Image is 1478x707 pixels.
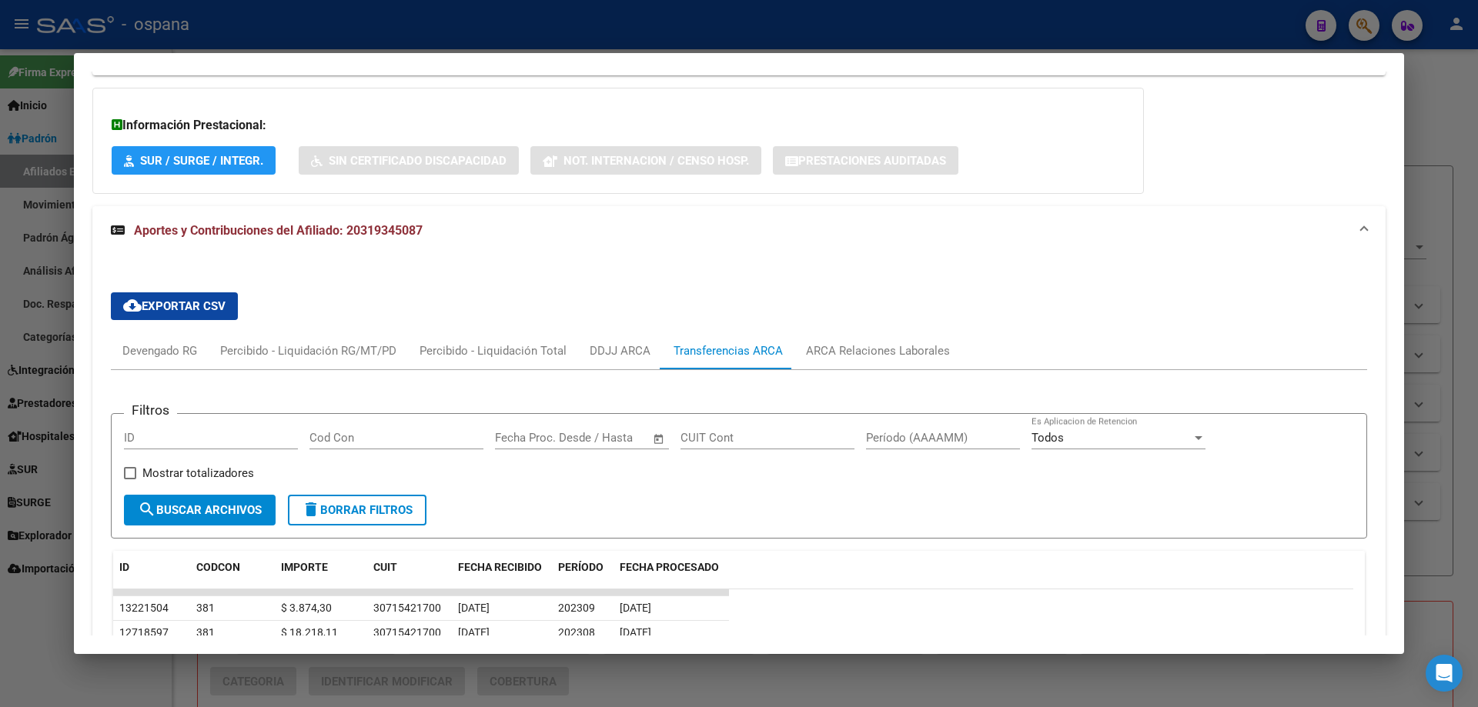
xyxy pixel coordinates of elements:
span: FECHA PROCESADO [620,561,719,573]
span: CUIT [373,561,397,573]
span: 202309 [558,602,595,614]
div: Percibido - Liquidación Total [420,342,567,359]
h3: Filtros [124,402,177,419]
span: [DATE] [620,602,651,614]
button: SUR / SURGE / INTEGR. [112,146,276,175]
button: Buscar Archivos [124,495,276,525]
span: IMPORTE [281,561,328,573]
button: Open calendar [650,430,668,448]
mat-icon: cloud_download [123,296,142,315]
mat-icon: delete [302,500,320,519]
div: ARCA Relaciones Laborales [806,342,950,359]
span: CODCON [196,561,240,573]
button: Borrar Filtros [288,495,426,525]
span: SUR / SURGE / INTEGR. [140,154,263,168]
span: [DATE] [458,602,490,614]
span: Mostrar totalizadores [142,464,254,482]
div: Transferencias ARCA [674,342,783,359]
datatable-header-cell: IMPORTE [275,551,367,602]
mat-icon: search [138,500,156,519]
mat-expansion-panel-header: Aportes y Contribuciones del Afiliado: 20319345087 [92,206,1386,255]
span: Aportes y Contribuciones del Afiliado: 20319345087 [134,223,423,238]
span: Buscar Archivos [138,503,262,517]
button: Exportar CSV [111,292,238,320]
datatable-header-cell: FECHA PROCESADO [614,551,729,602]
div: 30715421700 [373,624,441,642]
div: Devengado RG [122,342,197,359]
span: Sin Certificado Discapacidad [329,154,507,168]
datatable-header-cell: CUIT [367,551,452,602]
span: Todos [1032,431,1064,445]
datatable-header-cell: ID [113,551,190,602]
div: DDJJ ARCA [590,342,650,359]
button: Not. Internacion / Censo Hosp. [530,146,761,175]
button: Prestaciones Auditadas [773,146,958,175]
span: 202308 [558,626,595,639]
span: [DATE] [620,626,651,639]
span: ID [119,561,129,573]
div: Percibido - Liquidación RG/MT/PD [220,342,396,359]
span: Borrar Filtros [302,503,413,517]
datatable-header-cell: PERÍODO [552,551,614,602]
datatable-header-cell: CODCON [190,551,244,602]
span: $ 3.874,30 [281,602,332,614]
span: Exportar CSV [123,299,226,313]
datatable-header-cell: FECHA RECIBIDO [452,551,552,602]
span: 381 [196,602,215,614]
h3: Información Prestacional: [112,116,1125,135]
span: Prestaciones Auditadas [798,154,946,168]
span: 12718597 [119,626,169,639]
div: Open Intercom Messenger [1426,655,1463,692]
span: $ 18.218,11 [281,626,338,639]
input: Fecha fin [571,431,646,445]
span: [DATE] [458,626,490,639]
span: 13221504 [119,602,169,614]
div: 30715421700 [373,599,441,617]
input: Fecha inicio [495,431,557,445]
button: Sin Certificado Discapacidad [299,146,519,175]
span: Not. Internacion / Censo Hosp. [563,154,749,168]
span: 381 [196,626,215,639]
span: PERÍODO [558,561,604,573]
span: FECHA RECIBIDO [458,561,542,573]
